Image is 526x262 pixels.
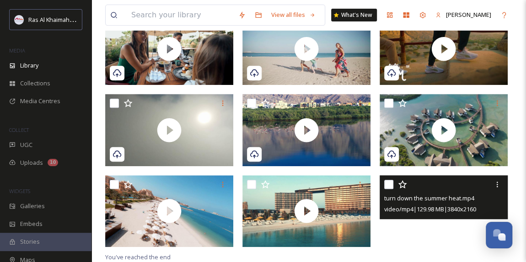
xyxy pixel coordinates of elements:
[20,158,43,167] span: Uploads
[486,222,512,248] button: Open Chat
[242,94,370,166] img: thumbnail
[105,175,233,247] img: thumbnail
[105,253,171,261] span: You've reached the end
[48,159,58,166] div: 10
[431,6,496,24] a: [PERSON_NAME]
[446,10,491,19] span: [PERSON_NAME]
[384,194,474,202] span: turn down the summer heat.mp4
[20,97,60,105] span: Media Centres
[9,126,29,133] span: COLLECT
[15,15,24,24] img: Logo_RAKTDA_RGB-01.png
[20,141,32,149] span: UGC
[20,79,50,88] span: Collections
[20,237,40,246] span: Stories
[127,5,234,25] input: Search your library
[380,13,508,85] img: thumbnail
[384,205,476,213] span: video/mp4 | 129.98 MB | 3840 x 2160
[9,47,25,54] span: MEDIA
[267,6,320,24] a: View all files
[20,202,45,210] span: Galleries
[242,175,370,247] img: thumbnail
[380,94,508,166] img: thumbnail
[105,13,233,85] img: thumbnail
[20,61,38,70] span: Library
[20,220,43,228] span: Embeds
[331,9,377,21] a: What's New
[28,15,158,24] span: Ras Al Khaimah Tourism Development Authority
[9,188,30,194] span: WIDGETS
[105,94,233,166] img: thumbnail
[242,13,370,85] img: thumbnail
